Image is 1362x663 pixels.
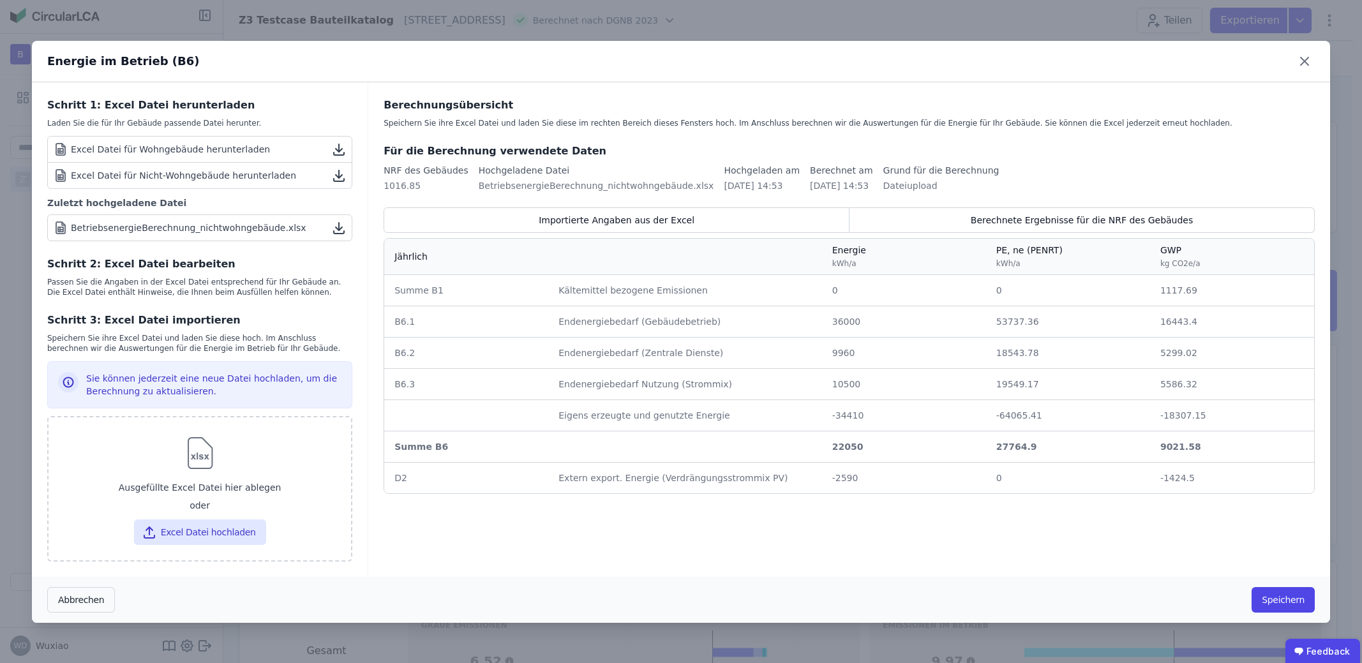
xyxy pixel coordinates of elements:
div: Summe B6 [394,440,538,453]
span: -2590 [832,473,858,483]
div: Schritt 3: Excel Datei importieren [47,313,352,328]
span: Eigens erzeugte und genutzte Energie [558,410,730,421]
span: Endenergiebedarf (Gebäudebetrieb) [558,317,721,327]
div: Grund für die Berechnung [883,164,999,177]
div: Jährlich [394,250,428,263]
div: Excel Datei für Wohngebäude herunterladen [53,142,270,157]
span: Importierte Angaben aus der Excel [539,214,694,227]
div: D2 [394,472,538,484]
span: 22050 [832,442,864,452]
span: 10500 [832,379,861,389]
div: oder [59,499,341,514]
div: Excel Datei für Nicht-Wohngebäude herunterladen [53,168,296,183]
a: Excel Datei für Nicht-Wohngebäude herunterladen [48,163,352,188]
div: Berechnungsübersicht [384,98,1315,113]
span: 5299.02 [1160,348,1197,358]
div: Hochgeladen am [724,164,800,177]
span: 0 [996,285,1002,295]
div: Schritt 2: Excel Datei bearbeiten [47,257,352,272]
span: 1117.69 [1160,285,1197,295]
div: Für die Berechnung verwendete Daten [384,144,1315,159]
span: kWh/a [832,259,857,268]
span: 18543.78 [996,348,1039,358]
div: BetriebsenergieBerechnung_nichtwohngebäude.xlsx [479,179,714,192]
div: NRF des Gebäudes [384,164,468,177]
span: 0 [832,285,838,295]
div: B6.3 [394,378,538,391]
span: -18307.15 [1160,410,1206,421]
div: GWP [1160,244,1201,269]
span: 53737.36 [996,317,1039,327]
span: kg CO2e/a [1160,259,1201,268]
div: Zuletzt hochgeladene Datei [47,197,352,209]
span: 36000 [832,317,861,327]
span: 9960 [832,348,855,358]
div: [DATE] 14:53 [724,179,800,192]
a: Excel Datei für Wohngebäude herunterladen [48,137,352,163]
span: 19549.17 [996,379,1039,389]
span: -1424.5 [1160,473,1195,483]
div: Speichern Sie ihre Excel Datei und laden Sie diese im rechten Bereich dieses Fensters hoch. Im An... [384,118,1315,128]
div: Sie können jederzeit eine neue Datei hochladen, um die Berechnung zu aktualisieren. [86,372,341,398]
div: BetriebsenergieBerechnung_nichtwohngebäude.xlsx [71,221,306,234]
div: Ausgefüllte Excel Datei hier ablegen [59,476,341,499]
div: Dateiupload [883,179,999,192]
button: Excel Datei hochladen [134,519,266,545]
div: B6.1 [394,315,538,328]
span: -64065.41 [996,410,1042,421]
span: Endenergiebedarf (Zentrale Dienste) [558,348,723,358]
span: 16443.4 [1160,317,1197,327]
div: Schritt 1: Excel Datei herunterladen [47,98,352,113]
button: Abbrechen [47,587,115,613]
span: kWh/a [996,259,1021,268]
span: Extern export. Energie (Verdrängungsstrommix PV) [558,473,788,483]
div: B6.2 [394,346,538,359]
div: Passen Sie die Angaben in der Excel Datei entsprechend für Ihr Gebäude an. Die Excel Datei enthäl... [47,277,352,297]
div: PE, ne (PENRT) [996,244,1063,269]
button: Speichern [1252,587,1315,613]
img: svg%3e [179,433,221,473]
span: -34410 [832,410,864,421]
span: 27764.9 [996,442,1037,452]
div: Energie im Betrieb (B6) [47,52,200,70]
div: Speichern Sie ihre Excel Datei und laden Sie diese hoch. Im Anschluss berechnen wir die Auswertun... [47,333,352,354]
div: Hochgeladene Datei [479,164,714,177]
span: 5586.32 [1160,379,1197,389]
div: 1016.85 [384,179,468,192]
span: 0 [996,473,1002,483]
span: Berechnete Ergebnisse für die NRF des Gebäudes [971,214,1193,227]
span: Kältemittel bezogene Emissionen [558,285,708,295]
a: BetriebsenergieBerechnung_nichtwohngebäude.xlsx [47,214,352,241]
span: Endenergiebedarf Nutzung (Strommix) [558,379,732,389]
div: Laden Sie die für Ihr Gebäude passende Datei herunter. [47,118,352,128]
span: 9021.58 [1160,442,1201,452]
div: Energie [832,244,866,269]
div: [DATE] 14:53 [810,179,873,192]
div: Berechnet am [810,164,873,177]
div: Summe B1 [394,284,538,297]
